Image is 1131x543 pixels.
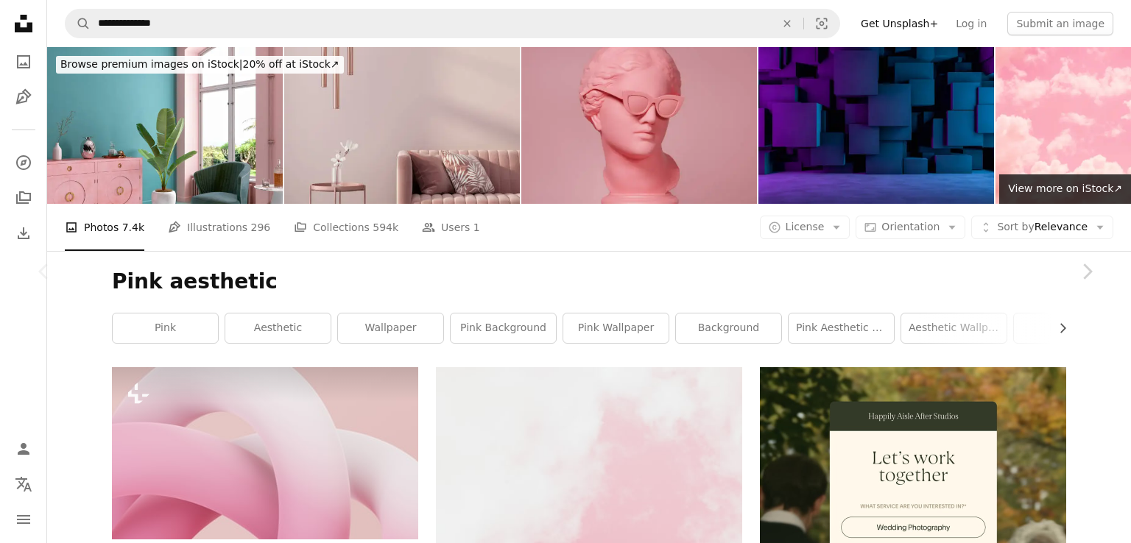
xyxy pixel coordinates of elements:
a: Explore [9,148,38,177]
img: Monochrome interior in pink color [284,47,520,204]
a: Illustrations [9,82,38,112]
a: background [676,313,781,343]
span: 1 [473,219,480,235]
button: Submit an image [1007,12,1113,35]
button: Orientation [856,216,965,239]
a: Collections 594k [294,204,398,251]
button: Search Unsplash [66,10,91,38]
button: Menu [9,505,38,534]
button: Visual search [804,10,839,38]
a: a close up of a pink pillow [112,447,418,460]
button: Sort byRelevance [971,216,1113,239]
a: Next [1043,201,1131,342]
span: Orientation [881,221,940,233]
img: Abstract 3D Concrete Cube Background with Neon Lights [758,47,994,204]
a: Log in / Sign up [9,434,38,464]
button: License [760,216,850,239]
a: Log in [947,12,996,35]
a: pink wallpaper [563,313,669,343]
a: aesthetic [225,313,331,343]
button: Clear [771,10,803,38]
a: Photos [9,47,38,77]
a: Browse premium images on iStock|20% off at iStock↗ [47,47,353,82]
button: Language [9,469,38,499]
span: View more on iStock ↗ [1008,182,1122,194]
a: aesthetic wallpaper [901,313,1007,343]
a: flower [1014,313,1119,343]
img: Pink colored modern Greek Goddess with sunglasses [521,47,757,204]
a: Illustrations 296 [168,204,270,251]
a: pink aesthetic wallpaper [789,313,894,343]
span: 296 [251,219,271,235]
span: 594k [373,219,398,235]
img: Modern Mid Century Living Room Interior In Pastel Colors [47,47,283,204]
a: Collections [9,183,38,213]
div: 20% off at iStock ↗ [56,56,344,74]
a: wallpaper [338,313,443,343]
h1: Pink aesthetic [112,269,1066,295]
a: Users 1 [422,204,480,251]
span: Browse premium images on iStock | [60,58,242,70]
span: Sort by [997,221,1034,233]
a: Get Unsplash+ [852,12,947,35]
a: pink background [451,313,556,343]
span: Relevance [997,220,1088,235]
a: pink [113,313,218,343]
form: Find visuals sitewide [65,9,840,38]
a: View more on iStock↗ [999,174,1131,204]
img: a close up of a pink pillow [112,367,418,539]
span: License [786,221,825,233]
